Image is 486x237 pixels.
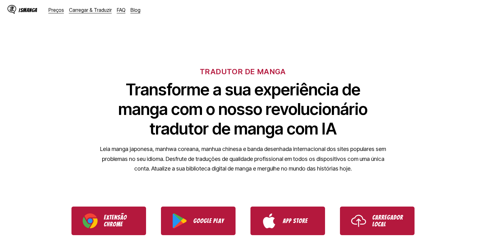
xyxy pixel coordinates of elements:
a: Use IsManga Local Uploader [340,207,415,235]
a: Download IsManga from App Store [250,207,325,235]
div: IsManga [19,7,37,13]
a: Carregar & Traduzir [69,7,112,13]
img: IsManga Logo [7,5,16,14]
img: Upload icon [351,213,366,228]
a: Blog [131,7,140,13]
img: Google Play logo [172,213,187,228]
p: Google Play [193,217,224,224]
h1: Transforme a sua experiência de manga com o nosso revolucionário tradutor de manga com IA [100,80,386,139]
a: Preços [48,7,64,13]
p: Leia manga japonesa, manhwa coreana, manhua chinesa e banda desenhada internacional dos sites pop... [100,144,386,174]
a: IsManga LogoIsManga [7,5,48,15]
p: Carregador Local [372,214,403,228]
h6: TRADUTOR DE MANGA [200,67,286,76]
img: App Store logo [262,213,277,228]
a: Download IsManga Chrome Extension [71,207,146,235]
a: FAQ [117,7,126,13]
p: App Store [283,217,314,224]
a: Download IsManga from Google Play [161,207,236,235]
img: Chrome logo [83,213,98,228]
p: Extensão Chrome [104,214,135,228]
